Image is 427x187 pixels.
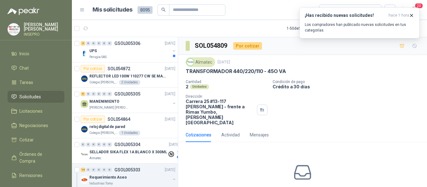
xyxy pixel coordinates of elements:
div: 0 [102,142,107,147]
div: 0 [86,142,91,147]
span: Cotizar [19,136,34,143]
div: 2 Unidades [119,80,140,85]
a: Por cotizarSOL054872[DATE] Company LogoREFLECTOR LED 100W 110277 CW SE MARCA: PILA BY PHILIPSCole... [72,62,178,88]
div: Todas [323,7,336,13]
span: Licitaciones [19,108,43,115]
div: 0 [107,142,112,147]
div: 0 [97,92,101,96]
img: Company Logo [81,75,88,82]
span: 8095 [138,6,153,14]
img: Company Logo [81,50,88,57]
p: Requerimiento Aseo [89,175,127,180]
a: 5 0 0 0 0 0 GSOL005305[DATE] MANENIMIENTO[PERSON_NAME] [PERSON_NAME] [81,90,177,110]
p: 2 [186,84,188,89]
p: TRANSFORMADOR 440/220/110 - 45O VA [186,68,286,75]
div: 0 [97,168,101,172]
a: 2 0 0 0 0 0 GSOL005306[DATE] Company LogoUPSPerugia SAS [81,40,177,60]
p: Crédito a 30 días [273,84,424,89]
div: Cotizaciones [186,131,211,138]
p: UPS [89,48,97,54]
div: Por cotizar [233,42,262,50]
button: ¡Has recibido nuevas solicitudes!hace 1 hora Los compradores han publicado nuevas solicitudes en ... [299,7,419,38]
p: GSOL005305 [114,92,140,96]
h3: ¡Has recibido nuevas solicitudes! [305,13,386,18]
p: reloj digital de pared [89,124,125,130]
div: 0 [81,142,85,147]
span: hace 1 hora [389,13,409,18]
span: 20 [414,3,423,9]
p: GSOL005304 [114,142,140,147]
div: 1 - 50 de 5478 [287,23,327,33]
div: Almatec [186,57,215,67]
div: 5 [81,92,85,96]
div: 0 [97,41,101,46]
a: Licitaciones [8,105,64,117]
p: REFLECTOR LED 100W 110277 CW SE MARCA: PILA BY PHILIPS [89,73,167,79]
img: Company Logo [81,125,88,133]
p: [PERSON_NAME] [PERSON_NAME] [89,105,129,110]
div: 0 [107,168,112,172]
p: [DATE] [165,91,175,97]
a: Órdenes de Compra [8,148,64,167]
div: 0 [107,41,112,46]
button: 20 [408,4,419,16]
a: Por cotizarSOL054864[DATE] Company Logoreloj digital de paredColegio [PERSON_NAME]1 Unidades [72,113,178,138]
div: 0 [102,92,107,96]
div: 1 Unidades [119,130,140,135]
p: Perugia SAS [89,55,107,60]
div: Unidades [190,84,209,89]
div: Actividad [221,131,240,138]
p: Carrera 25 #13-117 [PERSON_NAME] - frente a Rimax Yumbo , [PERSON_NAME][GEOGRAPHIC_DATA] [186,99,254,125]
span: Tareas [19,79,33,86]
a: Chat [8,62,64,74]
span: Chat [19,65,29,71]
div: 2 [81,41,85,46]
img: Logo peakr [8,7,39,15]
div: 0 [97,142,101,147]
a: Solicitudes [8,91,64,103]
p: [DATE] [165,41,175,47]
div: 0 [91,142,96,147]
div: 0 [102,41,107,46]
h3: SOL054809 [195,41,228,51]
div: 0 [86,168,91,172]
img: Company Logo [81,151,88,158]
p: Almatec [89,156,101,161]
a: 14 0 0 0 0 0 GSOL005303[DATE] Company LogoRequerimiento AseoIndustrias Tomy [81,166,177,186]
p: Colegio [PERSON_NAME] [89,130,118,135]
div: 0 [91,92,96,96]
img: Company Logo [8,23,20,35]
h1: Mis solicitudes [93,5,133,14]
p: [DATE] [165,167,175,173]
span: Inicio [19,50,29,57]
span: search [161,7,166,12]
span: Remisiones [19,172,43,179]
div: 0 [107,92,112,96]
div: Por cotizar [81,65,105,72]
p: Cantidad [186,80,268,84]
div: 14 [81,168,85,172]
a: Tareas [8,76,64,88]
p: Dirección [186,94,254,99]
div: 0 [91,41,96,46]
p: GSOL005303 [114,168,140,172]
a: Cotizar [8,134,64,146]
div: 0 [91,168,96,172]
p: MANENIMIENTO [89,99,119,105]
p: [DATE] [165,116,175,122]
p: [DATE] [169,142,179,148]
span: Solicitudes [19,93,41,100]
div: Por cotizar [81,116,105,123]
div: 0 [86,92,91,96]
p: [DATE] [165,66,175,72]
p: GSOL005306 [114,41,140,46]
div: 0 [102,168,107,172]
p: SOL054864 [108,117,130,121]
span: Negociaciones [19,122,48,129]
span: Órdenes de Compra [19,151,58,165]
div: 0 [86,41,91,46]
a: 0 0 0 0 0 0 GSOL005304[DATE] Company LogoSELLADOR SIKA FLEX 1A BLANCO X 300MLAlmatec [81,141,181,161]
p: IMSEPRO [24,32,64,36]
a: Negociaciones [8,120,64,131]
p: Colegio [PERSON_NAME] [89,80,118,85]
